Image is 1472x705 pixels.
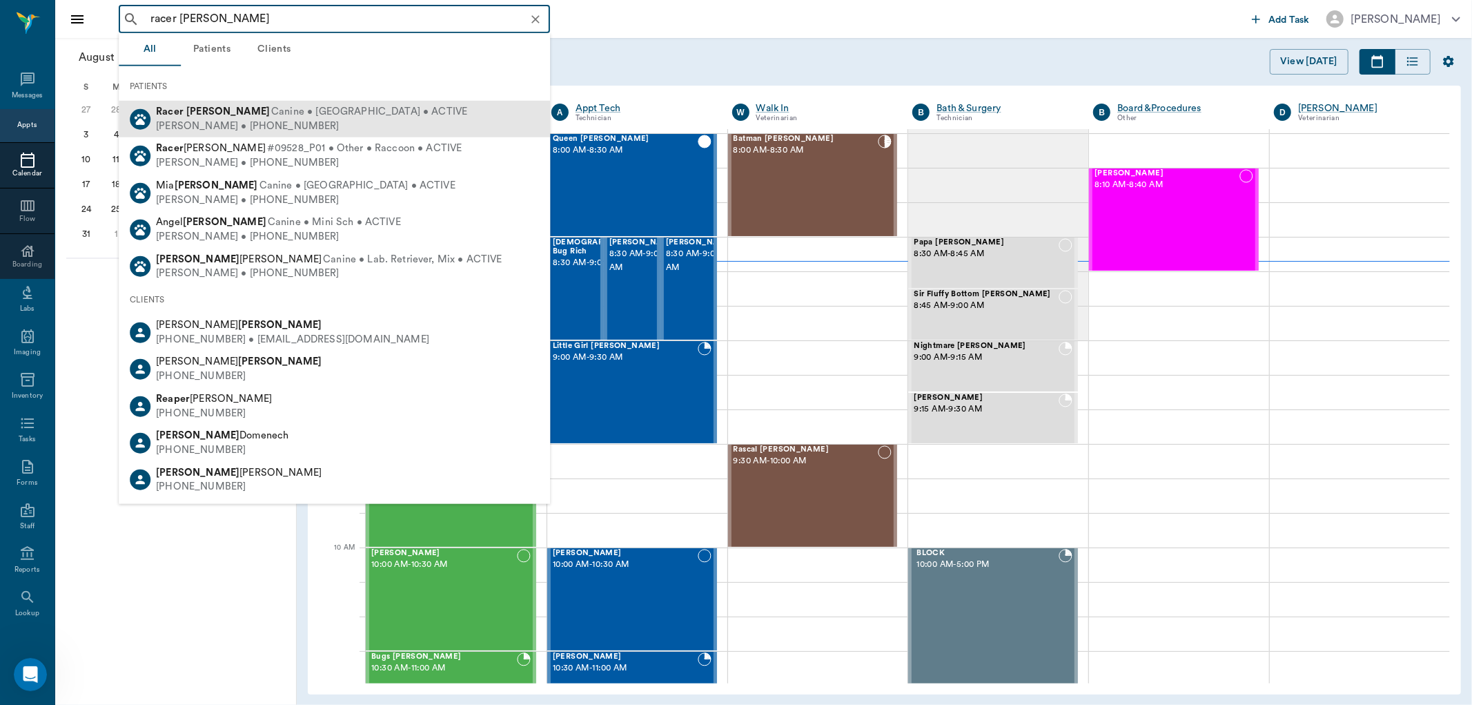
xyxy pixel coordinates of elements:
[156,253,239,264] b: [PERSON_NAME]
[916,549,1059,558] span: BLOCK
[1351,11,1441,28] div: [PERSON_NAME]
[15,608,39,619] div: Lookup
[106,224,126,244] div: Monday, September 1, 2025
[1089,168,1259,271] div: NOT_CONFIRMED, 8:10 AM - 8:40 AM
[660,237,717,340] div: CHECKED_IN, 8:30 AM - 9:00 AM
[12,90,43,101] div: Messages
[908,340,1078,392] div: BOOKED, 9:00 AM - 9:15 AM
[156,394,272,404] span: [PERSON_NAME]
[734,135,879,144] span: Batman [PERSON_NAME]
[77,224,96,244] div: Sunday, August 31, 2025
[156,430,239,441] b: [PERSON_NAME]
[77,200,96,219] div: Sunday, August 24, 2025
[728,133,898,237] div: CHECKED_IN, 8:00 AM - 8:30 AM
[156,406,272,421] div: [PHONE_NUMBER]
[553,351,698,365] span: 9:00 AM - 9:30 AM
[553,653,698,661] span: [PERSON_NAME]
[366,548,536,651] div: NOT_CONFIRMED, 10:00 AM - 10:30 AM
[734,144,879,157] span: 8:00 AM - 8:30 AM
[756,102,892,115] div: Walk In
[914,403,1059,416] span: 9:15 AM - 9:30 AM
[553,256,647,270] span: 8:30 AM - 9:00 AM
[1117,113,1253,124] div: Other
[756,113,892,124] div: Veterinarian
[156,106,184,117] b: Racer
[914,299,1059,313] span: 8:45 AM - 9:00 AM
[156,320,322,330] span: [PERSON_NAME]
[106,200,126,219] div: Monday, August 25, 2025
[183,217,266,227] b: [PERSON_NAME]
[76,48,117,67] span: August
[77,175,96,194] div: Sunday, August 17, 2025
[916,558,1059,572] span: 10:00 AM - 5:00 PM
[914,394,1059,403] span: [PERSON_NAME]
[145,10,546,29] input: Search
[553,342,698,351] span: Little Girl [PERSON_NAME]
[156,180,257,191] span: Mia
[156,193,455,207] div: [PERSON_NAME] • [PHONE_NUMBER]
[156,443,288,458] div: [PHONE_NUMBER]
[186,106,270,117] b: [PERSON_NAME]
[14,658,47,691] iframe: Intercom live chat
[553,135,698,144] span: Queen [PERSON_NAME]
[1270,49,1348,75] button: View [DATE]
[77,100,96,119] div: Sunday, July 27, 2025
[175,180,258,191] b: [PERSON_NAME]
[576,113,712,124] div: Technician
[156,480,322,494] div: [PHONE_NUMBER]
[72,44,168,71] button: August2025
[908,289,1078,340] div: NOT_CONFIRMED, 8:45 AM - 9:00 AM
[666,238,735,247] span: [PERSON_NAME]
[156,230,401,244] div: [PERSON_NAME] • [PHONE_NUMBER]
[117,48,148,67] span: 2025
[17,120,37,131] div: Appts
[371,661,517,675] span: 10:30 AM - 11:00 AM
[156,467,322,477] span: [PERSON_NAME]
[1274,104,1291,121] div: D
[1093,104,1110,121] div: B
[526,10,545,29] button: Clear
[156,253,322,264] span: [PERSON_NAME]
[20,304,35,314] div: Labs
[547,340,717,444] div: BOOKED, 9:00 AM - 9:30 AM
[156,369,322,384] div: [PHONE_NUMBER]
[1246,6,1315,32] button: Add Task
[12,391,43,401] div: Inventory
[732,104,749,121] div: W
[106,175,126,194] div: Monday, August 18, 2025
[1298,102,1434,115] a: [PERSON_NAME]
[547,133,717,237] div: CHECKED_OUT, 8:00 AM - 8:30 AM
[666,247,735,275] span: 8:30 AM - 9:00 AM
[156,143,184,153] b: Racer
[936,102,1072,115] div: Bath & Surgery
[553,238,647,256] span: [DEMOGRAPHIC_DATA] Bug Rich
[371,653,517,661] span: Bugs [PERSON_NAME]
[156,430,288,441] span: Domenech
[1095,178,1239,192] span: 8:10 AM - 8:40 AM
[181,33,243,66] button: Patients
[551,104,569,121] div: A
[734,445,879,454] span: Rascal [PERSON_NAME]
[547,237,604,340] div: BOOKED, 8:30 AM - 9:00 AM
[1117,102,1253,115] div: Board &Procedures
[609,247,678,275] span: 8:30 AM - 9:00 AM
[156,143,266,153] span: [PERSON_NAME]
[101,77,132,97] div: M
[119,72,550,101] div: PATIENTS
[371,558,517,572] span: 10:00 AM - 10:30 AM
[914,342,1059,351] span: Nightmare [PERSON_NAME]
[156,119,467,133] div: [PERSON_NAME] • [PHONE_NUMBER]
[17,478,37,488] div: Forms
[576,102,712,115] a: Appt Tech
[271,105,467,119] span: Canine • [GEOGRAPHIC_DATA] • ACTIVE
[319,541,355,575] div: 10 AM
[914,247,1059,261] span: 8:30 AM - 8:45 AM
[77,150,96,169] div: Sunday, August 10, 2025
[728,444,898,548] div: NOT_CONFIRMED, 9:30 AM - 10:00 AM
[119,285,550,314] div: CLIENTS
[912,104,930,121] div: B
[77,125,96,144] div: Sunday, August 3, 2025
[156,156,462,171] div: [PERSON_NAME] • [PHONE_NUMBER]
